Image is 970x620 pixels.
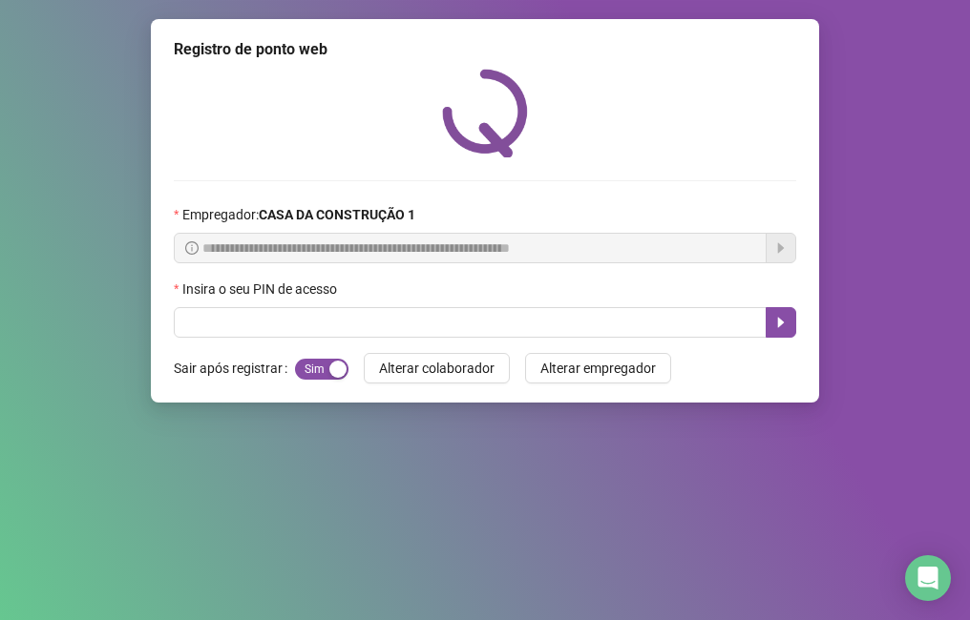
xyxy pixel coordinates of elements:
[174,38,796,61] div: Registro de ponto web
[442,69,528,157] img: QRPoint
[905,555,951,601] div: Open Intercom Messenger
[259,207,415,222] strong: CASA DA CONSTRUÇÃO 1
[174,353,295,383] label: Sair após registrar
[379,358,495,379] span: Alterar colaborador
[182,204,415,225] span: Empregador :
[364,353,510,383] button: Alterar colaborador
[525,353,671,383] button: Alterar empregador
[174,279,349,300] label: Insira o seu PIN de acesso
[540,358,656,379] span: Alterar empregador
[185,241,199,255] span: info-circle
[773,315,789,330] span: caret-right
